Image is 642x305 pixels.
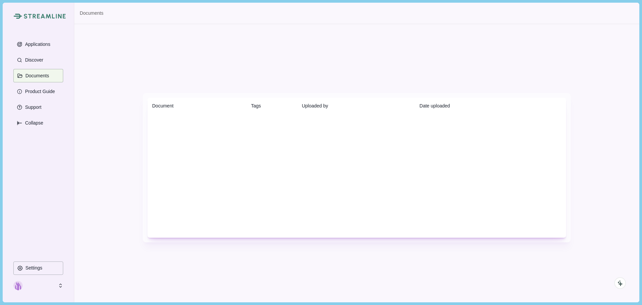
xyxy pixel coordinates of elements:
[23,89,55,94] p: Product Guide
[13,13,63,19] a: Streamline Climate LogoStreamline Climate Logo
[13,100,63,114] button: Support
[246,98,297,114] th: Tags
[13,85,63,98] button: Product Guide
[147,98,246,114] th: Document
[23,42,50,47] p: Applications
[23,104,41,110] p: Support
[297,98,415,114] th: Uploaded by
[415,98,548,114] th: Date uploaded
[13,53,63,67] button: Discover
[13,13,22,19] img: Streamline Climate Logo
[80,10,103,17] a: Documents
[13,37,63,51] button: Applications
[13,261,63,277] a: Settings
[23,265,42,271] p: Settings
[24,14,66,19] img: Streamline Climate Logo
[23,120,43,126] p: Collapse
[23,57,43,63] p: Discover
[23,73,49,79] p: Documents
[13,69,63,82] button: Documents
[13,281,23,290] img: profile picture
[13,116,63,130] button: Expand
[13,261,63,275] button: Settings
